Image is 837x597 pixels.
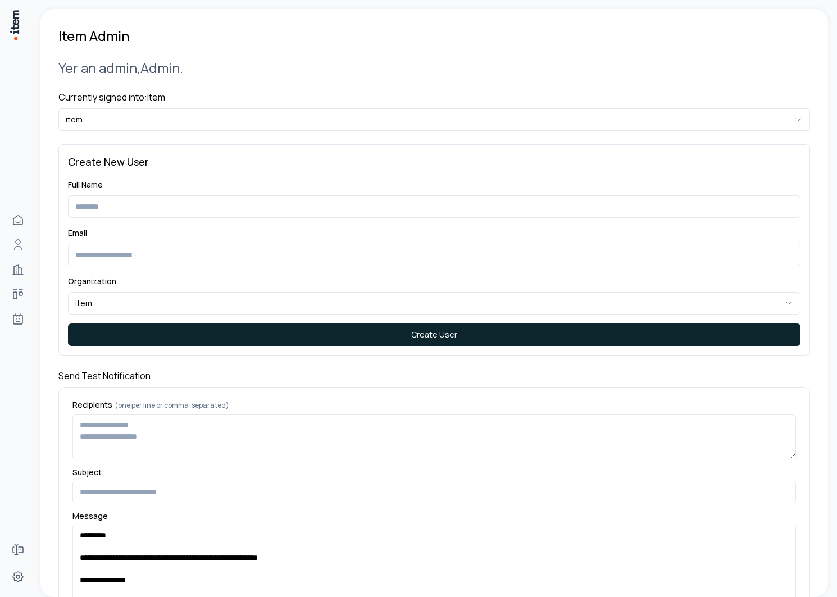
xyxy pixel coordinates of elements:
img: Item Brain Logo [9,9,20,41]
a: Agents [7,308,29,330]
a: Settings [7,566,29,588]
a: deals [7,283,29,306]
span: (one per line or comma-separated) [115,400,229,410]
button: Create User [68,323,800,346]
a: Contacts [7,234,29,256]
h1: Item Admin [58,27,130,45]
h4: Send Test Notification [58,369,810,382]
a: Forms [7,539,29,561]
h3: Create New User [68,154,800,170]
a: Companies [7,258,29,281]
label: Organization [68,276,116,286]
a: Home [7,209,29,231]
label: Message [72,512,796,520]
label: Full Name [68,179,103,190]
h2: Yer an admin, Admin . [58,58,810,77]
label: Subject [72,468,796,476]
h4: Currently signed into: item [58,90,810,104]
label: Recipients [72,401,796,410]
label: Email [68,227,87,238]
